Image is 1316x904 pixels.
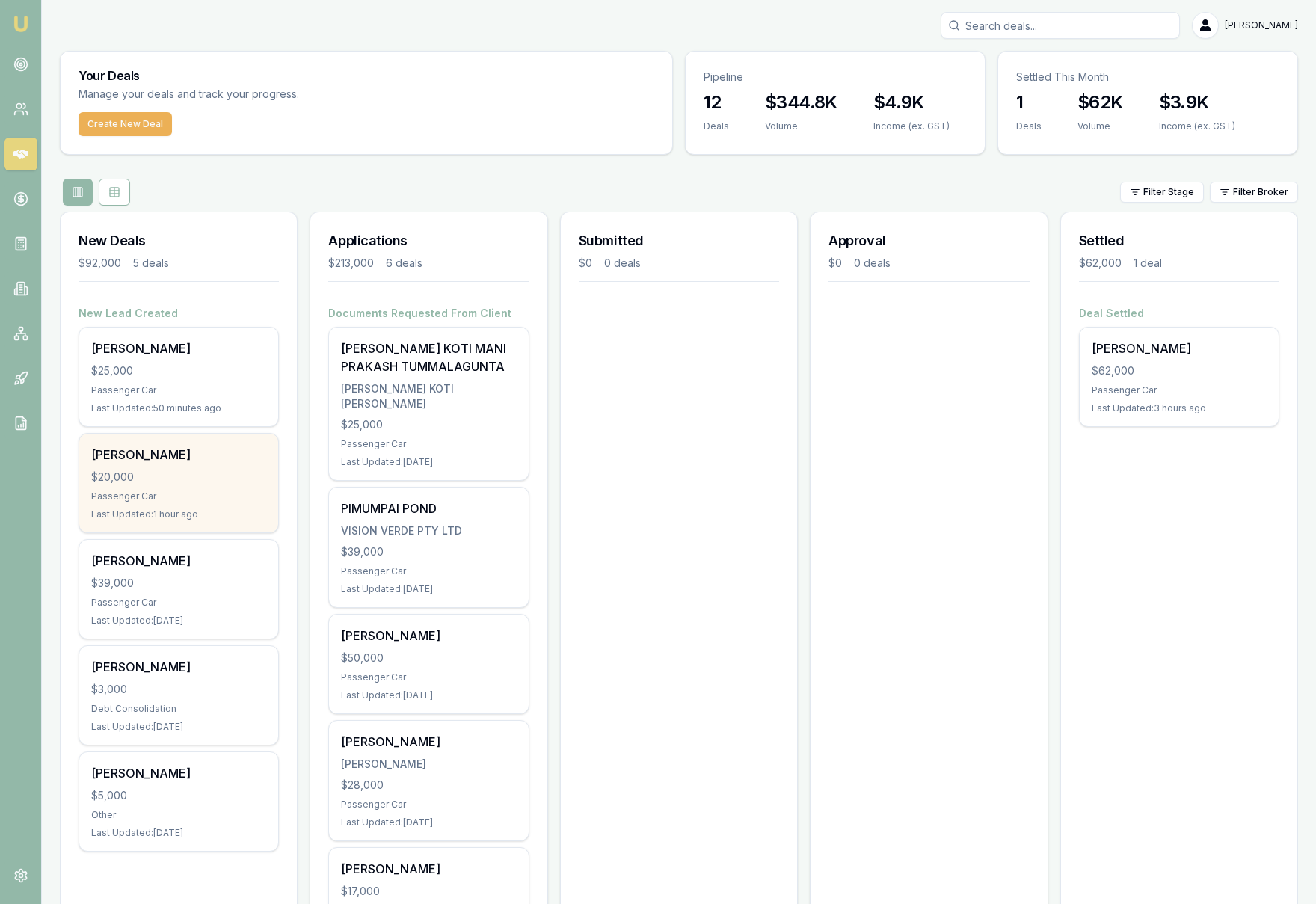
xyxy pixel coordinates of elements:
div: Last Updated: [DATE] [91,615,266,627]
div: 0 deals [604,256,641,271]
h3: New Deals [79,230,279,251]
div: [PERSON_NAME] [91,446,266,464]
div: [PERSON_NAME] [341,733,516,751]
div: $25,000 [341,417,516,432]
span: Filter Broker [1233,186,1288,198]
div: Passenger Car [1092,384,1267,396]
div: $39,000 [91,576,266,591]
div: Passenger Car [341,671,516,683]
div: Debt Consolidation [91,703,266,715]
div: 0 deals [854,256,891,271]
div: [PERSON_NAME] [91,764,266,782]
div: Last Updated: [DATE] [341,583,516,595]
div: $5,000 [91,788,266,803]
div: Passenger Car [91,491,266,502]
div: Last Updated: [DATE] [91,827,266,839]
h3: Applications [328,230,529,251]
div: [PERSON_NAME] KOTI MANI PRAKASH TUMMALAGUNTA [341,339,516,375]
div: $62,000 [1092,363,1267,378]
div: [PERSON_NAME] KOTI [PERSON_NAME] [341,381,516,411]
h4: Deal Settled [1079,306,1279,321]
p: Pipeline [704,70,967,84]
div: [PERSON_NAME] [1092,339,1267,357]
div: 1 deal [1134,256,1162,271]
div: Passenger Car [91,597,266,609]
div: $39,000 [341,544,516,559]
img: emu-icon-u.png [12,15,30,33]
div: Volume [1077,120,1123,132]
div: $0 [828,256,842,271]
div: Last Updated: 50 minutes ago [91,402,266,414]
h3: Submitted [579,230,779,251]
h3: $62K [1077,90,1123,114]
div: $25,000 [91,363,266,378]
h3: $4.9K [873,90,950,114]
div: Volume [765,120,837,132]
div: [PERSON_NAME] [341,860,516,878]
div: $92,000 [79,256,121,271]
div: Passenger Car [341,438,516,450]
div: $50,000 [341,651,516,665]
div: Last Updated: [DATE] [91,721,266,733]
div: Passenger Car [341,565,516,577]
h3: 1 [1016,90,1042,114]
span: [PERSON_NAME] [1225,19,1298,31]
input: Search deals [941,12,1180,39]
h3: $344.8K [765,90,837,114]
div: Last Updated: [DATE] [341,817,516,828]
div: Last Updated: [DATE] [341,456,516,468]
h4: Documents Requested From Client [328,306,529,321]
div: $62,000 [1079,256,1122,271]
div: [PERSON_NAME] [91,658,266,676]
h3: 12 [704,90,729,114]
h3: Settled [1079,230,1279,251]
div: Income (ex. GST) [1159,120,1235,132]
div: $0 [579,256,592,271]
div: Passenger Car [91,384,266,396]
div: $20,000 [91,470,266,485]
div: [PERSON_NAME] [91,552,266,570]
div: Deals [1016,120,1042,132]
div: VISION VERDE PTY LTD [341,523,516,538]
div: [PERSON_NAME] [341,757,516,772]
h3: Your Deals [79,70,654,82]
div: $3,000 [91,682,266,697]
h4: New Lead Created [79,306,279,321]
div: [PERSON_NAME] [341,627,516,645]
div: 5 deals [133,256,169,271]
div: Last Updated: 3 hours ago [1092,402,1267,414]
div: Last Updated: [DATE] [341,689,516,701]
h3: Approval [828,230,1029,251]
div: Income (ex. GST) [873,120,950,132]
p: Manage your deals and track your progress. [79,86,461,103]
span: Filter Stage [1143,186,1194,198]
div: Deals [704,120,729,132]
button: Filter Broker [1210,182,1298,203]
div: $17,000 [341,884,516,899]
p: Settled This Month [1016,70,1279,84]
div: Other [91,809,266,821]
div: PIMUMPAI POND [341,499,516,517]
div: [PERSON_NAME] [91,339,266,357]
button: Filter Stage [1120,182,1204,203]
h3: $3.9K [1159,90,1235,114]
div: $213,000 [328,256,374,271]
button: Create New Deal [79,112,172,136]
div: $28,000 [341,778,516,793]
div: Passenger Car [341,799,516,811]
div: 6 deals [386,256,422,271]
div: Last Updated: 1 hour ago [91,508,266,520]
